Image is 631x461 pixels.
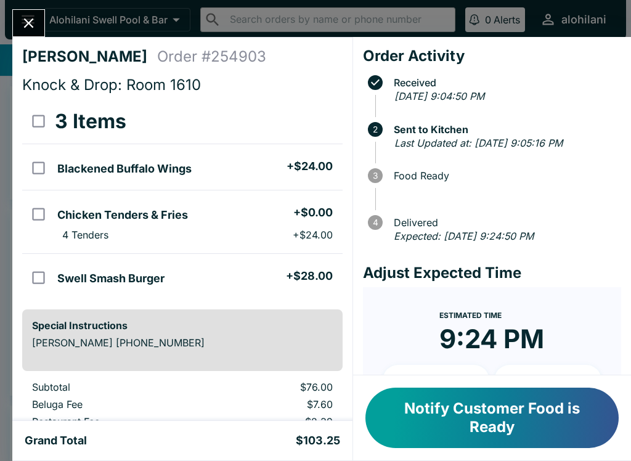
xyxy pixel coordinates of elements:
[32,381,193,393] p: Subtotal
[22,99,343,300] table: orders table
[439,323,544,355] time: 9:24 PM
[57,271,165,286] h5: Swell Smash Burger
[394,230,534,242] em: Expected: [DATE] 9:24:50 PM
[388,170,621,181] span: Food Ready
[394,90,484,102] em: [DATE] 9:04:50 PM
[394,137,563,149] em: Last Updated at: [DATE] 9:05:16 PM
[62,229,108,241] p: 4 Tenders
[293,229,333,241] p: + $24.00
[439,311,502,320] span: Estimated Time
[57,208,188,222] h5: Chicken Tenders & Fries
[363,47,621,65] h4: Order Activity
[388,217,621,228] span: Delivered
[388,124,621,135] span: Sent to Kitchen
[373,171,378,181] text: 3
[32,398,193,410] p: Beluga Fee
[365,388,619,448] button: Notify Customer Food is Ready
[388,77,621,88] span: Received
[494,365,601,396] button: + 20
[286,269,333,284] h5: + $28.00
[373,124,378,134] text: 2
[363,264,621,282] h4: Adjust Expected Time
[32,337,333,349] p: [PERSON_NAME] [PHONE_NUMBER]
[372,218,378,227] text: 4
[55,109,126,134] h3: 3 Items
[22,47,157,66] h4: [PERSON_NAME]
[22,76,201,94] span: Knock & Drop: Room 1610
[32,415,193,428] p: Restaurant Fee
[213,415,332,428] p: $2.39
[213,381,332,393] p: $76.00
[13,10,44,36] button: Close
[213,398,332,410] p: $7.60
[383,365,490,396] button: + 10
[293,205,333,220] h5: + $0.00
[287,159,333,174] h5: + $24.00
[296,433,340,448] h5: $103.25
[32,319,333,332] h6: Special Instructions
[57,161,192,176] h5: Blackened Buffalo Wings
[157,47,266,66] h4: Order # 254903
[25,433,87,448] h5: Grand Total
